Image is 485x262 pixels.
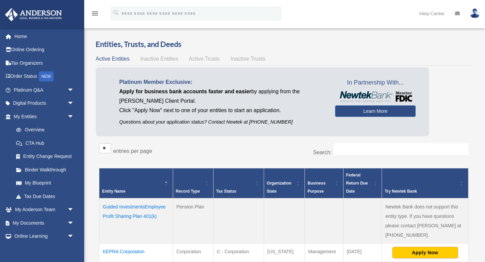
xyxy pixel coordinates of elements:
[335,105,416,117] a: Learn More
[119,77,325,87] p: Platinum Member Exclusive:
[264,243,305,262] td: [US_STATE]
[305,168,343,198] th: Business Purpose: Activate to sort
[91,9,99,18] i: menu
[119,118,325,126] p: Questions about your application status? Contact Newtek at [PHONE_NUMBER]
[9,163,81,176] a: Binder Walkthrough
[119,89,251,94] span: Apply for business bank accounts faster and easier
[5,56,84,70] a: Tax Organizers
[102,189,125,194] span: Entity Name
[308,181,325,194] span: Business Purpose
[343,243,382,262] td: [DATE]
[385,187,458,195] div: Try Newtek Bank
[173,168,213,198] th: Record Type: Activate to sort
[140,56,178,62] span: Inactive Entities
[99,168,173,198] th: Entity Name: Activate to invert sorting
[5,43,84,57] a: Online Ordering
[335,77,416,88] span: In Partnership With...
[9,150,81,163] a: Entity Change Request
[5,97,84,110] a: Digital Productsarrow_drop_down
[470,8,480,18] img: User Pic
[67,83,81,97] span: arrow_drop_down
[216,189,236,194] span: Tax Status
[338,91,412,102] img: NewtekBankLogoSM.png
[305,243,343,262] td: Management
[5,70,84,84] a: Order StatusNEW
[67,110,81,124] span: arrow_drop_down
[343,168,382,198] th: Federal Return Due Date: Activate to sort
[113,148,152,154] label: entries per page
[5,30,84,43] a: Home
[5,83,84,97] a: Platinum Q&Aarrow_drop_down
[173,243,213,262] td: Corporation
[5,230,84,243] a: Online Learningarrow_drop_down
[67,97,81,110] span: arrow_drop_down
[392,247,458,258] button: Apply Now
[39,71,54,81] div: NEW
[96,56,129,62] span: Active Entities
[5,110,81,123] a: My Entitiesarrow_drop_down
[176,189,200,194] span: Record Type
[189,56,220,62] span: Active Trusts
[213,168,264,198] th: Tax Status: Activate to sort
[119,106,325,115] p: Click "Apply Now" next to one of your entities to start an application.
[231,56,265,62] span: Inactive Trusts
[9,190,81,203] a: Tax Due Dates
[119,87,325,106] p: by applying from the [PERSON_NAME] Client Portal.
[213,243,264,262] td: C - Corporation
[313,150,332,155] label: Search:
[346,173,368,194] span: Federal Return Due Date
[112,9,120,17] i: search
[9,123,77,137] a: Overview
[67,203,81,217] span: arrow_drop_down
[99,198,173,243] td: Guided InvestmentsEmployee Profit Sharing Plan 401(k)
[382,198,468,243] td: Newtek Bank does not support this entity type. If you have questions please contact [PERSON_NAME]...
[173,198,213,243] td: Pension Plan
[96,39,472,50] h3: Entities, Trusts, and Deeds
[382,168,468,198] th: Try Newtek Bank : Activate to sort
[67,230,81,243] span: arrow_drop_down
[264,168,305,198] th: Organization State: Activate to sort
[67,216,81,230] span: arrow_drop_down
[91,12,99,18] a: menu
[9,136,81,150] a: CTA Hub
[99,243,173,262] td: KEPRA Corporation
[267,181,291,194] span: Organization State
[3,8,64,21] img: Anderson Advisors Platinum Portal
[9,176,81,190] a: My Blueprint
[5,216,84,230] a: My Documentsarrow_drop_down
[5,203,84,217] a: My Anderson Teamarrow_drop_down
